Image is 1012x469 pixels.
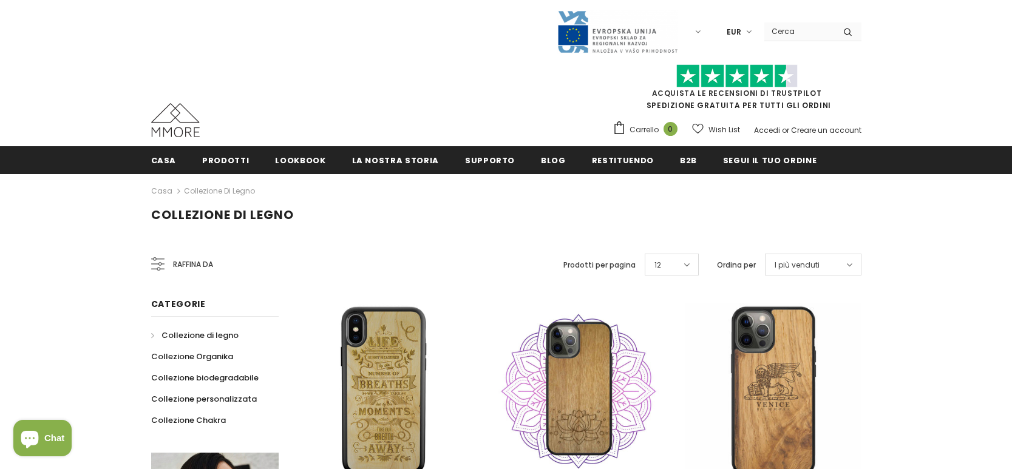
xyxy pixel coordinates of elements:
a: Accedi [754,125,780,135]
a: Javni Razpis [557,26,678,36]
span: Collezione di legno [151,206,294,223]
a: B2B [680,146,697,174]
a: Casa [151,146,177,174]
a: Creare un account [791,125,861,135]
span: EUR [727,26,741,38]
img: Casi MMORE [151,103,200,137]
a: Restituendo [592,146,654,174]
a: Collezione biodegradabile [151,367,259,388]
span: B2B [680,155,697,166]
span: Carrello [630,124,659,136]
inbox-online-store-chat: Shopify online store chat [10,420,75,459]
a: supporto [465,146,515,174]
a: Lookbook [275,146,325,174]
a: Prodotti [202,146,249,174]
span: Blog [541,155,566,166]
span: Segui il tuo ordine [723,155,817,166]
a: Collezione di legno [151,325,239,346]
input: Search Site [764,22,834,40]
span: SPEDIZIONE GRATUITA PER TUTTI GLI ORDINI [613,70,861,110]
span: Collezione biodegradabile [151,372,259,383]
span: Prodotti [202,155,249,166]
span: Collezione di legno [161,329,239,341]
span: Lookbook [275,155,325,166]
a: Collezione Chakra [151,410,226,431]
span: Raffina da [173,258,213,271]
span: or [782,125,789,135]
a: Collezione Organika [151,346,233,367]
img: Fidati di Pilot Stars [676,64,798,88]
label: Ordina per [717,259,756,271]
span: 0 [664,122,677,136]
span: Restituendo [592,155,654,166]
a: Blog [541,146,566,174]
span: 12 [654,259,661,271]
a: La nostra storia [352,146,439,174]
span: Categorie [151,298,206,310]
span: Wish List [708,124,740,136]
span: Collezione Chakra [151,414,226,426]
a: Collezione personalizzata [151,388,257,410]
span: Collezione Organika [151,351,233,362]
span: I più venduti [775,259,820,271]
span: Casa [151,155,177,166]
span: La nostra storia [352,155,439,166]
label: Prodotti per pagina [563,259,636,271]
span: Collezione personalizzata [151,393,257,405]
span: supporto [465,155,515,166]
a: Acquista le recensioni di TrustPilot [652,88,822,98]
a: Wish List [692,119,740,140]
a: Segui il tuo ordine [723,146,817,174]
img: Javni Razpis [557,10,678,54]
a: Carrello 0 [613,121,684,139]
a: Collezione di legno [184,186,255,196]
a: Casa [151,184,172,198]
